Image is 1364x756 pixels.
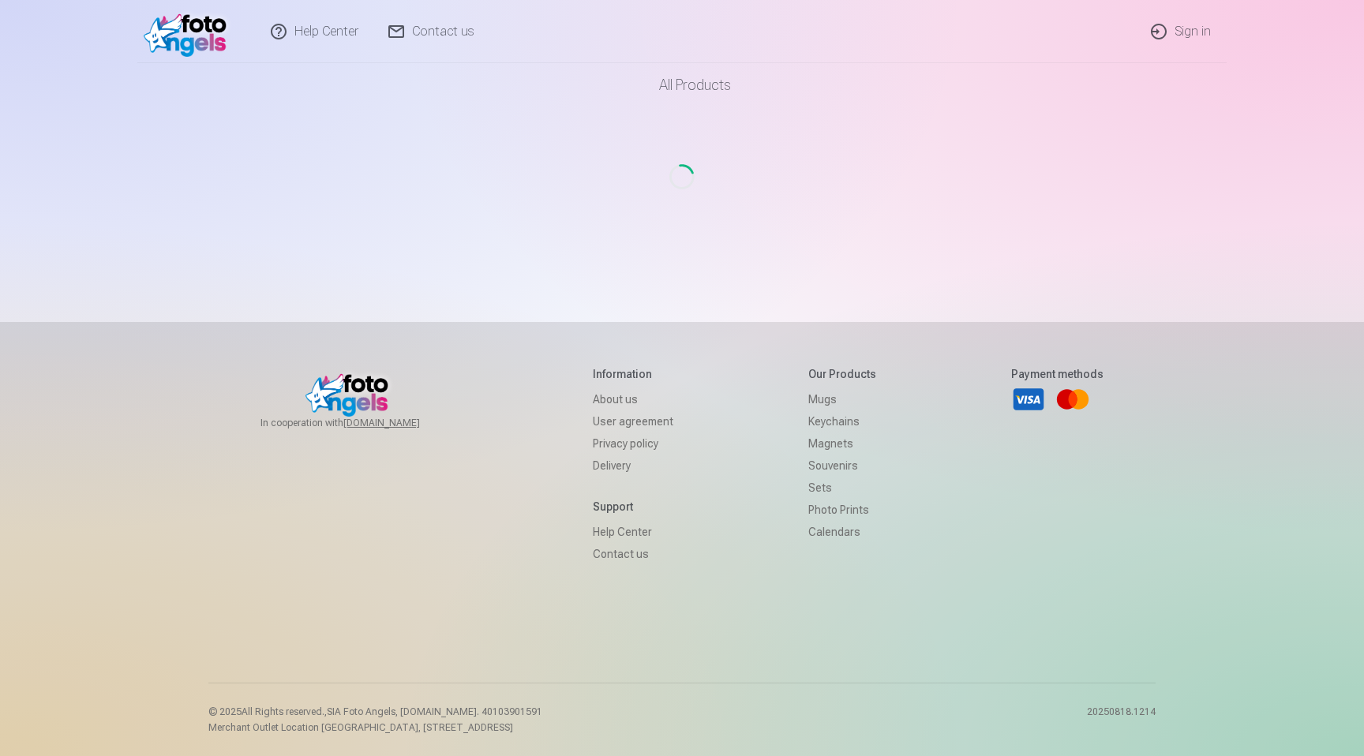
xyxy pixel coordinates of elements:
[593,432,673,455] a: Privacy policy
[593,388,673,410] a: About us
[593,455,673,477] a: Delivery
[343,417,458,429] a: [DOMAIN_NAME]
[615,63,750,107] a: All products
[144,6,234,57] img: /fa1
[260,417,458,429] span: In cooperation with
[593,521,673,543] a: Help Center
[593,499,673,515] h5: Support
[808,499,876,521] a: Photo prints
[808,477,876,499] a: Sets
[593,543,673,565] a: Contact us
[208,705,542,718] p: © 2025 All Rights reserved. ,
[593,410,673,432] a: User agreement
[593,366,673,382] h5: Information
[808,432,876,455] a: Magnets
[208,721,542,734] p: Merchant Outlet Location [GEOGRAPHIC_DATA], [STREET_ADDRESS]
[1011,366,1104,382] h5: Payment methods
[808,521,876,543] a: Calendars
[808,388,876,410] a: Mugs
[1087,705,1156,734] p: 20250818.1214
[1011,382,1046,417] a: Visa
[1055,382,1090,417] a: Mastercard
[808,455,876,477] a: Souvenirs
[327,706,542,717] span: SIA Foto Angels, [DOMAIN_NAME]. 40103901591
[808,366,876,382] h5: Our products
[808,410,876,432] a: Keychains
